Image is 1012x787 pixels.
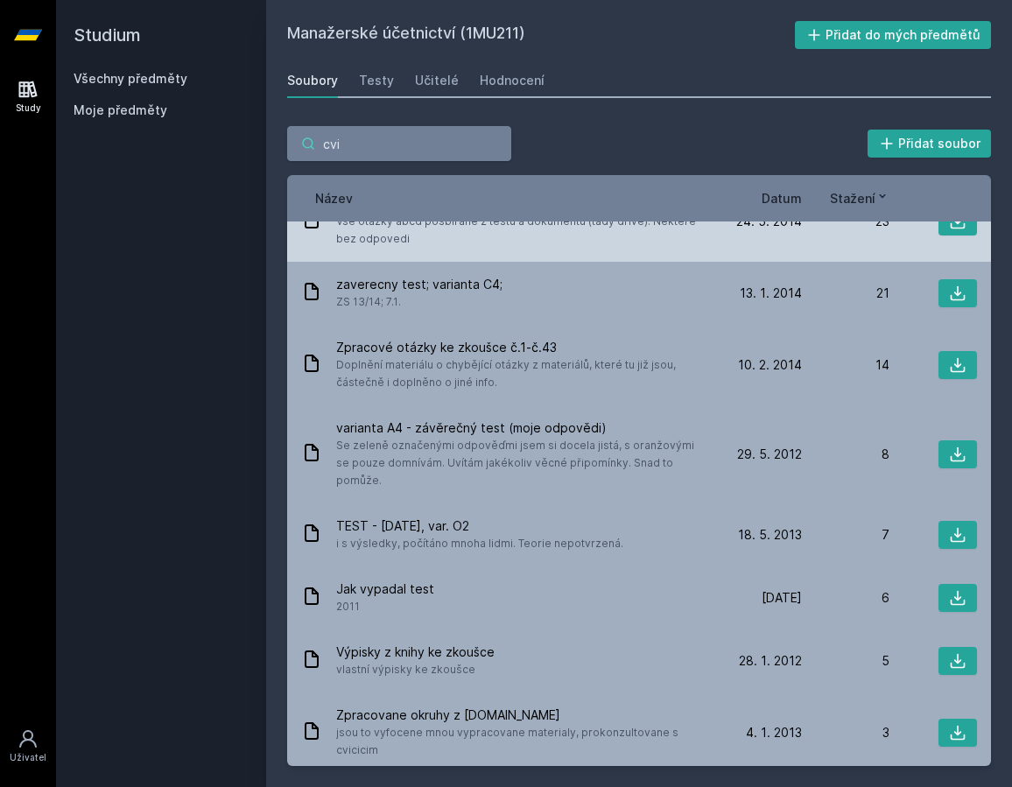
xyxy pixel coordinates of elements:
[868,130,992,158] button: Přidat soubor
[336,419,707,437] span: varianta A4 - závěrečný test (moje odpovědi)
[336,661,495,678] span: vlastní výpisky ke zkoušce
[480,72,545,89] div: Hodnocení
[287,126,511,161] input: Hledej soubor
[830,189,889,207] button: Stažení
[287,21,795,49] h2: Manažerské účetnictví (1MU211)
[480,63,545,98] a: Hodnocení
[737,446,802,463] span: 29. 5. 2012
[74,102,167,119] span: Moje předměty
[802,213,889,230] div: 23
[746,724,802,741] span: 4. 1. 2013
[830,189,875,207] span: Stažení
[74,71,187,86] a: Všechny předměty
[802,724,889,741] div: 3
[336,276,502,293] span: zaverecny test; varianta C4;
[739,652,802,670] span: 28. 1. 2012
[336,339,707,356] span: Zpracové otázky ke zkoušce č.1-č.43
[16,102,41,115] div: Study
[802,652,889,670] div: 5
[359,63,394,98] a: Testy
[287,72,338,89] div: Soubory
[336,724,707,759] span: jsou to vyfocene mnou vypracovane materialy, prokonzultovane s cvicicim
[336,598,434,615] span: 2011
[336,517,623,535] span: TEST - [DATE], var. O2
[4,720,53,773] a: Uživatel
[802,285,889,302] div: 21
[415,72,459,89] div: Učitelé
[738,356,802,374] span: 10. 2. 2014
[802,356,889,374] div: 14
[802,446,889,463] div: 8
[336,293,502,311] span: ZS 13/14; 7.1.
[336,213,707,248] span: Vse otazky abcd posbirane z testu a dokumentu (tady drive). Nektere bez odpovedi
[738,526,802,544] span: 18. 5. 2013
[359,72,394,89] div: Testy
[336,706,707,724] span: Zpracovane okruhy z [DOMAIN_NAME]
[740,285,802,302] span: 13. 1. 2014
[795,21,992,49] button: Přidat do mých předmětů
[10,751,46,764] div: Uživatel
[336,643,495,661] span: Výpisky z knihy ke zkoušce
[336,437,707,489] span: Se zeleně označenými odpověďmi jsem si docela jistá, s oranžovými se pouze domnívám. Uvítám jakék...
[762,589,802,607] span: [DATE]
[802,526,889,544] div: 7
[315,189,353,207] button: Název
[4,70,53,123] a: Study
[336,535,623,552] span: i s výsledky, počítáno mnoha lidmi. Teorie nepotvrzená.
[762,189,802,207] button: Datum
[336,580,434,598] span: Jak vypadal test
[802,589,889,607] div: 6
[287,63,338,98] a: Soubory
[415,63,459,98] a: Učitelé
[736,213,802,230] span: 24. 5. 2014
[336,356,707,391] span: Doplnění materiálu o chybějící otázky z materiálů, které tu již jsou, částečně i doplněno o jiné ...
